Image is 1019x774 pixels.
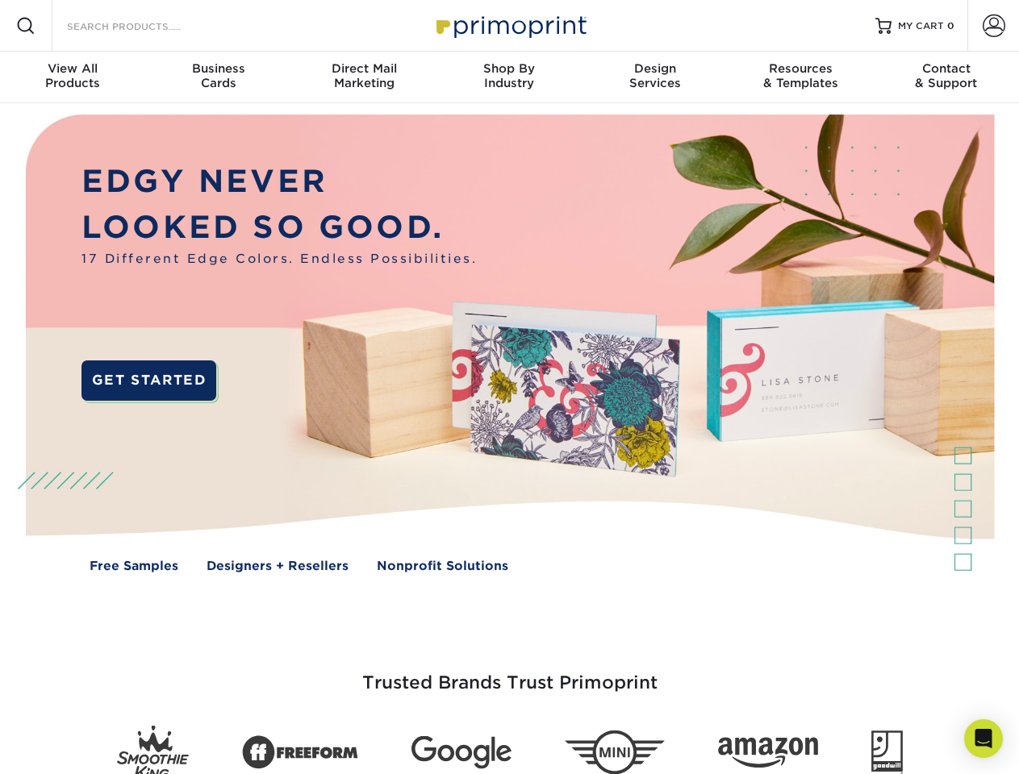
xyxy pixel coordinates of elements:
a: Resources& Templates [728,52,873,103]
a: Nonprofit Solutions [377,557,508,576]
a: Contact& Support [874,52,1019,103]
a: Designers + Resellers [207,557,349,576]
input: SEARCH PRODUCTS..... [65,16,223,35]
span: Resources [728,61,873,76]
a: DesignServices [583,52,728,103]
div: & Templates [728,61,873,90]
a: GET STARTED [81,360,216,401]
span: MY CART [898,19,944,33]
a: Free Samples [90,557,178,576]
div: & Support [874,61,1019,90]
div: Services [583,61,728,90]
span: Shop By [436,61,582,76]
div: Industry [436,61,582,90]
h3: Trusted Brands Trust Primoprint [38,634,982,713]
img: Amazon [718,738,818,768]
span: Direct Mail [291,61,436,76]
p: LOOKED SO GOOD. [81,205,477,251]
div: Cards [145,61,290,90]
a: Direct MailMarketing [291,52,436,103]
img: Goodwill [871,730,903,774]
span: Business [145,61,290,76]
div: Marketing [291,61,436,90]
div: Open Intercom Messenger [964,719,1003,758]
img: Primoprint [429,8,591,43]
iframe: Google Customer Reviews [4,725,137,768]
a: BusinessCards [145,52,290,103]
p: EDGY NEVER [81,159,477,205]
a: Shop ByIndustry [436,52,582,103]
span: Contact [874,61,1019,76]
span: Design [583,61,728,76]
span: 17 Different Edge Colors. Endless Possibilities. [81,250,477,268]
img: Google [411,736,512,769]
span: 0 [947,20,954,31]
